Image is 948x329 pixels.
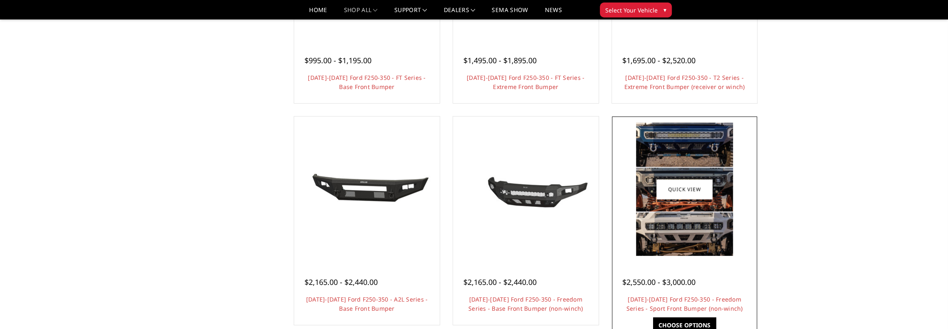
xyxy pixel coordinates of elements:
span: $2,550.00 - $3,000.00 [622,277,696,287]
a: 2023-2025 Ford F250-350 - Freedom Series - Sport Front Bumper (non-winch) Multiple lighting options [614,119,755,260]
span: ▾ [663,5,666,14]
a: [DATE]-[DATE] Ford F250-350 - T2 Series - Extreme Front Bumper (receiver or winch) [624,74,745,91]
img: 2023-2025 Ford F250-350 - A2L Series - Base Front Bumper [300,158,433,220]
a: [DATE]-[DATE] Ford F250-350 - FT Series - Extreme Front Bumper [467,74,584,91]
a: Support [394,7,427,19]
a: 2023-2025 Ford F250-350 - Freedom Series - Base Front Bumper (non-winch) 2023-2025 Ford F250-350 ... [455,119,597,260]
a: SEMA Show [492,7,528,19]
button: Select Your Vehicle [600,2,672,17]
iframe: Chat Widget [906,289,948,329]
a: [DATE]-[DATE] Ford F250-350 - Freedom Series - Sport Front Bumper (non-winch) [626,295,743,312]
span: $995.00 - $1,195.00 [304,55,371,65]
a: News [545,7,562,19]
span: $1,695.00 - $2,520.00 [622,55,696,65]
a: [DATE]-[DATE] Ford F250-350 - FT Series - Base Front Bumper [308,74,426,91]
img: Multiple lighting options [636,123,733,256]
a: [DATE]-[DATE] Ford F250-350 - A2L Series - Base Front Bumper [306,295,428,312]
span: $2,165.00 - $2,440.00 [463,277,537,287]
a: [DATE]-[DATE] Ford F250-350 - Freedom Series - Base Front Bumper (non-winch) [468,295,583,312]
a: shop all [344,7,378,19]
span: Select Your Vehicle [605,6,658,15]
a: Quick view [656,179,712,199]
a: Dealers [444,7,475,19]
span: $2,165.00 - $2,440.00 [304,277,378,287]
span: $1,495.00 - $1,895.00 [463,55,537,65]
a: Home [309,7,327,19]
a: 2023-2025 Ford F250-350 - A2L Series - Base Front Bumper [296,119,438,260]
